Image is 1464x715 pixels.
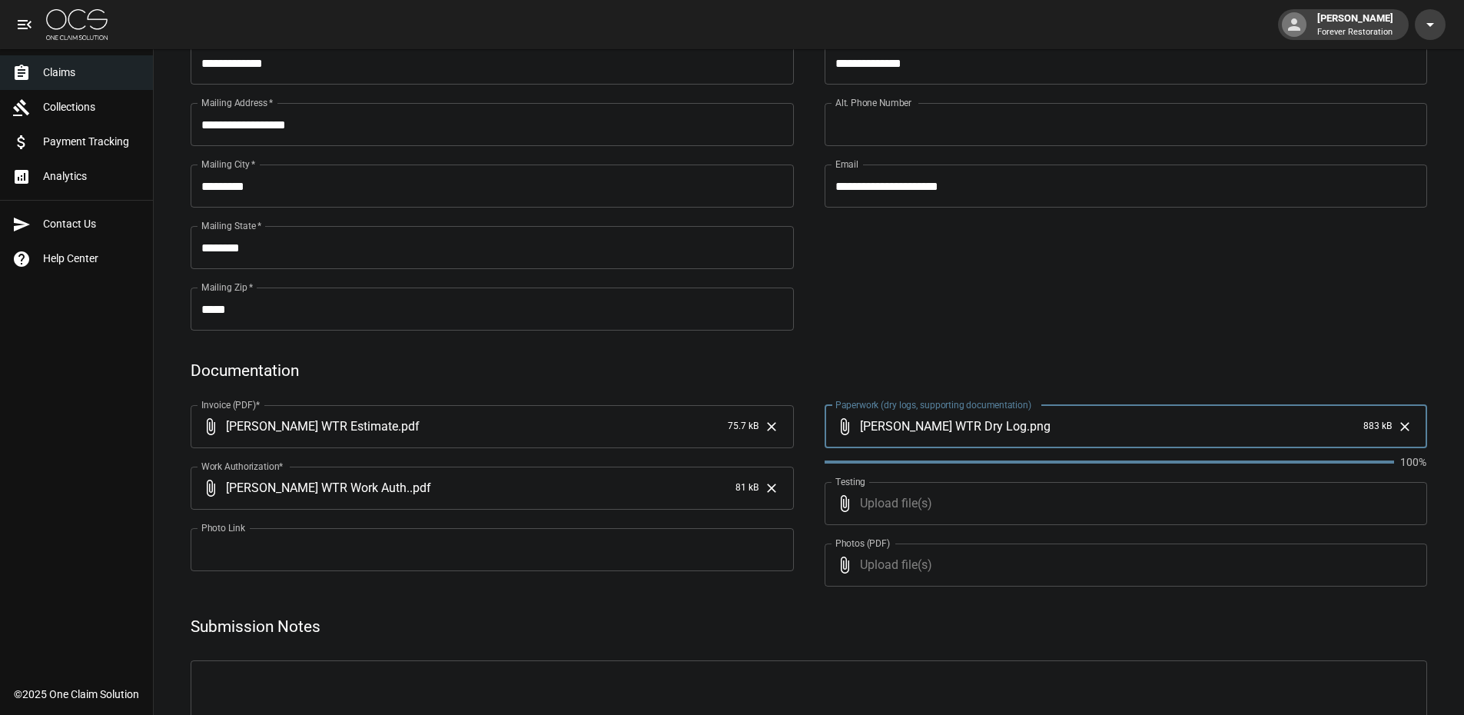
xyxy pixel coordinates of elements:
label: Work Authorization* [201,460,284,473]
span: [PERSON_NAME] WTR Dry Log [860,417,1027,435]
span: Claims [43,65,141,81]
span: Help Center [43,251,141,267]
span: . png [1027,417,1051,435]
span: [PERSON_NAME] WTR Work Auth. [226,479,410,497]
button: Clear [1393,415,1416,438]
label: Invoice (PDF)* [201,398,261,411]
label: Paperwork (dry logs, supporting documentation) [835,398,1031,411]
div: [PERSON_NAME] [1311,11,1399,38]
div: © 2025 One Claim Solution [14,687,139,702]
button: open drawer [9,9,40,40]
span: Upload file(s) [860,482,1386,525]
label: Photos (PDF) [835,537,890,550]
span: Upload file(s) [860,544,1386,587]
span: 883 kB [1363,419,1392,434]
button: Clear [760,415,783,438]
span: Analytics [43,168,141,185]
label: Mailing Address [201,96,273,109]
span: Contact Us [43,216,141,232]
span: 81 kB [735,481,759,496]
label: Alt. Phone Number [835,96,911,109]
span: Payment Tracking [43,134,141,150]
p: Forever Restoration [1317,26,1393,39]
label: Email [835,158,858,171]
span: 75.7 kB [728,419,759,434]
label: Mailing State [201,219,261,232]
span: Collections [43,99,141,115]
p: 100% [1400,454,1427,470]
span: [PERSON_NAME] WTR Estimate [226,417,398,435]
label: Mailing Zip [201,281,254,294]
button: Clear [760,477,783,500]
label: Testing [835,475,865,488]
img: ocs-logo-white-transparent.png [46,9,108,40]
label: Photo Link [201,521,245,534]
label: Mailing City [201,158,256,171]
span: . pdf [398,417,420,435]
span: . pdf [410,479,431,497]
